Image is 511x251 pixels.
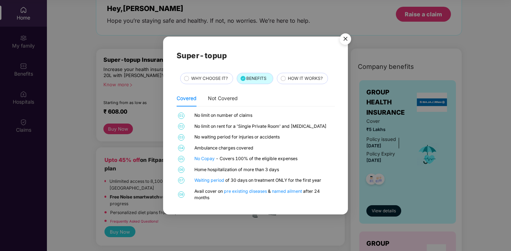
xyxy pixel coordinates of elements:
span: 05 [178,156,184,162]
span: HOW IT WORKS? [288,75,323,82]
span: 07 [178,177,184,184]
div: - Covers 100% of the eligible expenses [194,155,333,162]
span: 02 [178,123,184,130]
img: svg+xml;base64,PHN2ZyB4bWxucz0iaHR0cDovL3d3dy53My5vcmcvMjAwMC9zdmciIHdpZHRoPSI1NiIgaGVpZ2h0PSI1Ni... [335,30,355,50]
div: of 30 days on treatment ONLY for the first year [194,177,333,184]
a: No Copay [194,156,216,161]
div: Ambulance charges covered [194,145,333,151]
span: 03 [178,134,184,141]
span: WHY CHOOSE IT? [191,75,228,82]
button: Close [335,30,355,49]
div: Covered [177,94,197,102]
a: Waiting period [194,178,225,183]
div: No limit on number of claims [194,112,333,119]
div: Not Covered [208,94,238,102]
span: 01 [178,113,184,119]
span: 06 [178,167,184,173]
div: Home hospitalization of more than 3 days [194,167,333,173]
div: No limit on rent for a 'Single Private Room' and [MEDICAL_DATA] [194,123,333,130]
div: Avail cover on & after 24 months [194,188,333,201]
h2: Super-topup [177,50,335,61]
a: named ailment [272,189,303,194]
a: pre existing diseases [224,189,268,194]
div: No waiting period for injuries or accidents [194,134,333,140]
span: 08 [178,191,184,198]
span: BENEFITS [246,75,267,82]
span: 04 [178,145,184,151]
